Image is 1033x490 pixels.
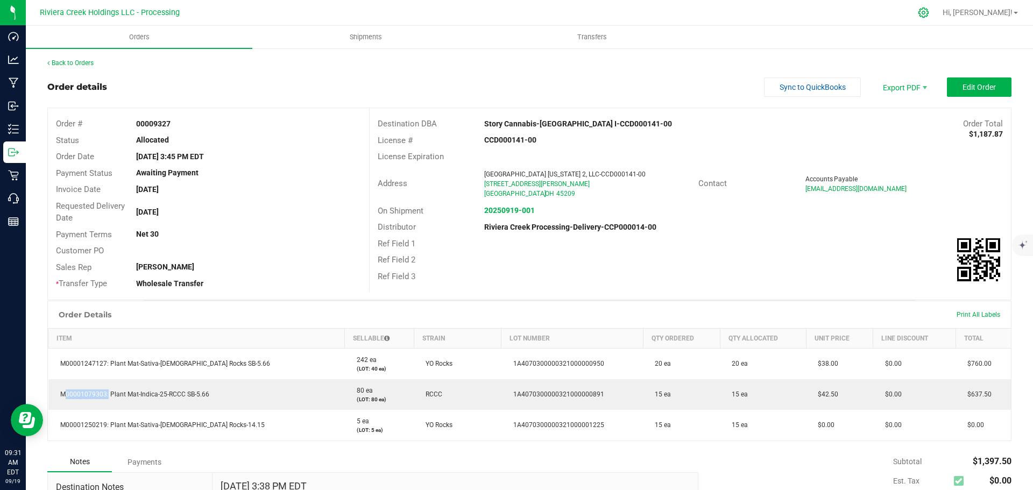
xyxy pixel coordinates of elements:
strong: 00009327 [136,119,171,128]
h1: Order Details [59,310,111,319]
th: Unit Price [806,328,873,348]
span: 20 ea [726,360,748,367]
span: [EMAIL_ADDRESS][DOMAIN_NAME] [805,185,907,193]
inline-svg: Outbound [8,147,19,158]
span: $42.50 [812,390,838,398]
span: License # [378,136,413,145]
span: Contact [698,179,727,188]
strong: [DATE] 3:45 PM EDT [136,152,204,161]
span: Riviera Creek Holdings LLC - Processing [40,8,180,17]
span: Transfer Type [56,279,107,288]
span: , [544,190,545,197]
span: 15 ea [649,421,671,429]
span: Destination DBA [378,119,437,129]
th: Lot Number [501,328,643,348]
strong: Awaiting Payment [136,168,199,177]
span: Hi, [PERSON_NAME]! [943,8,1013,17]
span: Edit Order [963,83,996,91]
span: 242 ea [351,356,377,364]
th: Qty Ordered [643,328,720,348]
inline-svg: Analytics [8,54,19,65]
span: M00001079303: Plant Mat-Indica-25-RCCC SB-5.66 [55,390,209,398]
span: Sales Rep [56,262,91,272]
span: Orders [115,32,164,42]
span: Payable [834,175,858,183]
inline-svg: Reports [8,216,19,227]
p: (LOT: 80 ea) [351,395,408,403]
strong: [PERSON_NAME] [136,262,194,271]
span: Order Date [56,152,94,161]
span: 15 ea [726,390,748,398]
span: $0.00 [812,421,834,429]
inline-svg: Inbound [8,101,19,111]
inline-svg: Manufacturing [8,77,19,88]
span: $0.00 [880,360,902,367]
strong: Wholesale Transfer [136,279,203,288]
a: Back to Orders [47,59,94,67]
span: 5 ea [351,417,369,425]
span: M00001250219: Plant Mat-Sativa-[DEMOGRAPHIC_DATA] Rocks-14.15 [55,421,265,429]
span: Ref Field 2 [378,255,415,265]
span: Requested Delivery Date [56,201,125,223]
p: (LOT: 40 ea) [351,365,408,373]
span: 80 ea [351,387,373,394]
span: $0.00 [962,421,984,429]
span: License Expiration [378,152,444,161]
p: (LOT: 5 ea) [351,426,408,434]
span: Print All Labels [957,311,1000,318]
strong: Riviera Creek Processing-Delivery-CCP000014-00 [484,223,656,231]
span: Invoice Date [56,184,101,194]
span: Sync to QuickBooks [780,83,846,91]
li: Export PDF [872,77,936,97]
th: Line Discount [873,328,956,348]
span: $0.00 [989,475,1011,486]
span: OH [545,190,554,197]
span: Address [378,179,407,188]
div: Payments [112,452,176,472]
span: $1,397.50 [973,456,1011,466]
strong: [DATE] [136,208,159,216]
qrcode: 00009327 [957,238,1000,281]
th: Item [48,328,345,348]
a: Shipments [252,26,479,48]
iframe: Resource center [11,404,43,436]
span: Est. Tax [893,477,950,485]
span: Calculate excise tax [954,473,968,488]
th: Strain [414,328,501,348]
span: Transfers [563,32,621,42]
inline-svg: Retail [8,170,19,181]
span: $38.00 [812,360,838,367]
span: 1A4070300000321000000950 [508,360,604,367]
div: Order details [47,81,107,94]
th: Total [956,328,1011,348]
strong: Allocated [136,136,169,144]
span: Shipments [335,32,397,42]
span: Payment Terms [56,230,112,239]
span: On Shipment [378,206,423,216]
span: Distributor [378,222,416,232]
span: Payment Status [56,168,112,178]
span: M00001247127: Plant Mat-Sativa-[DEMOGRAPHIC_DATA] Rocks SB-5.66 [55,360,270,367]
a: 20250919-001 [484,206,535,215]
a: Transfers [479,26,705,48]
span: 1A4070300000321000001225 [508,421,604,429]
p: 09:31 AM EDT [5,448,21,477]
button: Sync to QuickBooks [764,77,861,97]
strong: Story Cannabis-[GEOGRAPHIC_DATA] I-CCD000141-00 [484,119,672,128]
span: Customer PO [56,246,104,255]
span: YO Rocks [420,360,452,367]
strong: $1,187.87 [969,130,1003,138]
th: Sellable [345,328,414,348]
span: [GEOGRAPHIC_DATA] [484,190,546,197]
span: Order # [56,119,82,129]
span: Ref Field 3 [378,272,415,281]
span: 45209 [556,190,575,197]
span: 1A4070300000321000000891 [508,390,604,398]
div: Notes [47,452,112,472]
span: $760.00 [962,360,992,367]
span: Order Total [963,119,1003,129]
span: $0.00 [880,390,902,398]
span: Subtotal [893,457,922,466]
